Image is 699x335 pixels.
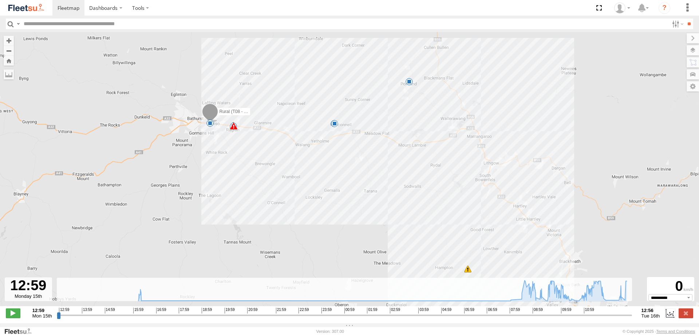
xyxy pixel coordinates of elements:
span: 08:59 [533,308,543,313]
i: ? [659,2,670,14]
span: 00:59 [344,308,355,313]
label: Map Settings [687,81,699,91]
span: 02:59 [390,308,400,313]
label: Measure [4,69,14,79]
span: Rural (T08 - [PERSON_NAME]) [220,109,281,114]
strong: 12:59 [32,308,52,313]
span: 21:59 [276,308,286,313]
span: 15:59 [133,308,143,313]
div: © Copyright 2025 - [623,329,695,334]
span: 14:59 [105,308,115,313]
span: 12:59 [59,308,69,313]
label: Play/Stop [6,308,20,318]
span: 17:59 [179,308,189,313]
label: Search Filter Options [669,19,685,29]
span: 23:59 [321,308,332,313]
button: Zoom out [4,46,14,56]
img: fleetsu-logo-horizontal.svg [7,3,45,13]
span: 03:59 [418,308,429,313]
span: 19:59 [225,308,235,313]
span: 05:59 [464,308,474,313]
span: 01:59 [367,308,377,313]
span: 16:59 [156,308,166,313]
span: Tue 16th Sep 2025 [641,313,660,319]
span: 04:59 [441,308,451,313]
button: Zoom in [4,36,14,46]
span: Mon 15th Sep 2025 [32,313,52,319]
div: Version: 307.00 [316,329,344,334]
span: 07:59 [510,308,520,313]
span: 10:59 [584,308,594,313]
span: 22:59 [299,308,309,313]
span: 13:59 [82,308,92,313]
div: 0 [648,278,693,294]
span: 06:59 [487,308,497,313]
a: Visit our Website [4,328,37,335]
button: Zoom Home [4,56,14,66]
div: Ken Manners [612,3,633,13]
a: Terms and Conditions [656,329,695,334]
strong: 12:56 [641,308,660,313]
label: Close [679,308,693,318]
span: 09:59 [561,308,571,313]
span: 18:59 [202,308,212,313]
label: Search Query [15,19,21,29]
span: 20:59 [247,308,257,313]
